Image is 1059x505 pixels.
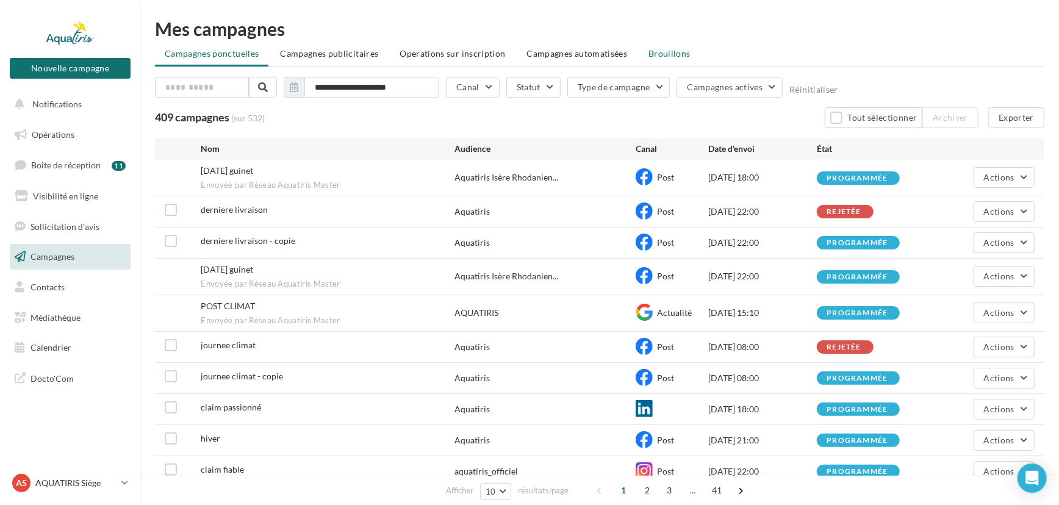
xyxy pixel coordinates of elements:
[657,342,674,352] span: Post
[827,406,888,414] div: programmée
[687,82,763,92] span: Campagnes actives
[31,370,74,386] span: Docto'Com
[657,373,674,383] span: Post
[825,107,922,128] button: Tout sélectionner
[827,239,888,247] div: programmée
[486,487,496,496] span: 10
[984,237,1014,248] span: Actions
[454,465,518,478] div: aquatiris_officiel
[33,191,98,201] span: Visibilité en ligne
[10,58,131,79] button: Nouvelle campagne
[454,372,490,384] div: Aquatiris
[201,371,283,381] span: journee climat - copie
[984,435,1014,445] span: Actions
[974,167,1035,188] button: Actions
[31,251,74,262] span: Campagnes
[988,107,1044,128] button: Exporter
[201,315,454,326] span: Envoyée par Réseau Aquatiris Master
[657,206,674,217] span: Post
[201,433,220,443] span: hiver
[974,266,1035,287] button: Actions
[974,232,1035,253] button: Actions
[657,435,674,445] span: Post
[827,208,861,216] div: rejetée
[974,430,1035,451] button: Actions
[677,77,783,98] button: Campagnes actives
[974,201,1035,222] button: Actions
[708,171,817,184] div: [DATE] 18:00
[16,477,27,489] span: AS
[201,180,454,191] span: Envoyée par Réseau Aquatiris Master
[648,48,691,59] span: Brouillons
[454,307,498,319] div: AQUATIRIS
[280,48,378,59] span: Campagnes publicitaires
[155,20,1044,38] div: Mes campagnes
[984,404,1014,414] span: Actions
[657,271,674,281] span: Post
[708,237,817,249] div: [DATE] 22:00
[817,143,925,155] div: État
[231,112,265,124] span: (sur 532)
[1018,464,1047,493] div: Open Intercom Messenger
[707,481,727,500] span: 41
[637,481,657,500] span: 2
[454,237,490,249] div: Aquatiris
[201,165,253,176] span: 30/12/25 guinet
[708,403,817,415] div: [DATE] 18:00
[518,485,569,496] span: résultats/page
[636,143,708,155] div: Canal
[827,174,888,182] div: programmée
[201,264,253,274] span: 11/12/25 guinet
[789,85,838,95] button: Réinitialiser
[974,337,1035,357] button: Actions
[984,172,1014,182] span: Actions
[454,434,490,446] div: Aquatiris
[31,282,65,292] span: Contacts
[201,402,261,412] span: claim passionné
[506,77,561,98] button: Statut
[112,161,126,171] div: 11
[7,305,133,331] a: Médiathèque
[155,110,229,124] span: 409 campagnes
[708,465,817,478] div: [DATE] 22:00
[708,434,817,446] div: [DATE] 21:00
[201,143,454,155] div: Nom
[7,244,133,270] a: Campagnes
[454,341,490,353] div: Aquatiris
[984,271,1014,281] span: Actions
[201,204,268,215] span: derniere livraison
[527,48,628,59] span: Campagnes automatisées
[31,312,81,323] span: Médiathèque
[974,368,1035,389] button: Actions
[454,143,636,155] div: Audience
[708,143,817,155] div: Date d'envoi
[974,303,1035,323] button: Actions
[7,122,133,148] a: Opérations
[708,341,817,353] div: [DATE] 08:00
[657,237,674,248] span: Post
[454,206,490,218] div: Aquatiris
[201,279,454,290] span: Envoyée par Réseau Aquatiris Master
[974,399,1035,420] button: Actions
[827,374,888,382] div: programmée
[32,99,82,109] span: Notifications
[827,273,888,281] div: programmée
[400,48,505,59] span: Operations sur inscription
[827,343,861,351] div: rejetée
[922,107,978,128] button: Archiver
[31,160,101,170] span: Boîte de réception
[201,301,255,311] span: POST CLIMAT
[446,485,473,496] span: Afficher
[657,466,674,476] span: Post
[35,477,117,489] p: AQUATIRIS Siège
[984,307,1014,318] span: Actions
[827,468,888,476] div: programmée
[7,214,133,240] a: Sollicitation d'avis
[454,403,490,415] div: Aquatiris
[657,307,692,318] span: Actualité
[201,340,256,350] span: journee climat
[984,466,1014,476] span: Actions
[31,342,71,353] span: Calendrier
[7,152,133,178] a: Boîte de réception11
[7,335,133,360] a: Calendrier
